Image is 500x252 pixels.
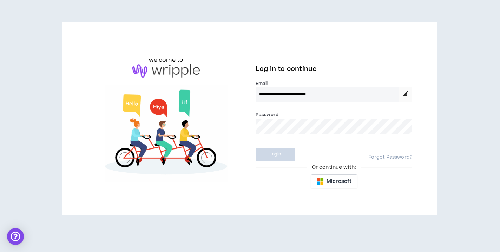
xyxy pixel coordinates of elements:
button: Login [256,148,295,161]
img: logo-brand.png [132,64,200,78]
button: Microsoft [311,174,357,188]
h6: welcome to [149,56,184,64]
label: Password [256,112,278,118]
span: Microsoft [327,178,351,185]
label: Email [256,80,412,87]
span: Log in to continue [256,65,317,73]
span: Or continue with: [307,164,361,171]
a: Forgot Password? [368,154,412,161]
div: Open Intercom Messenger [7,228,24,245]
img: Welcome to Wripple [88,85,244,182]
